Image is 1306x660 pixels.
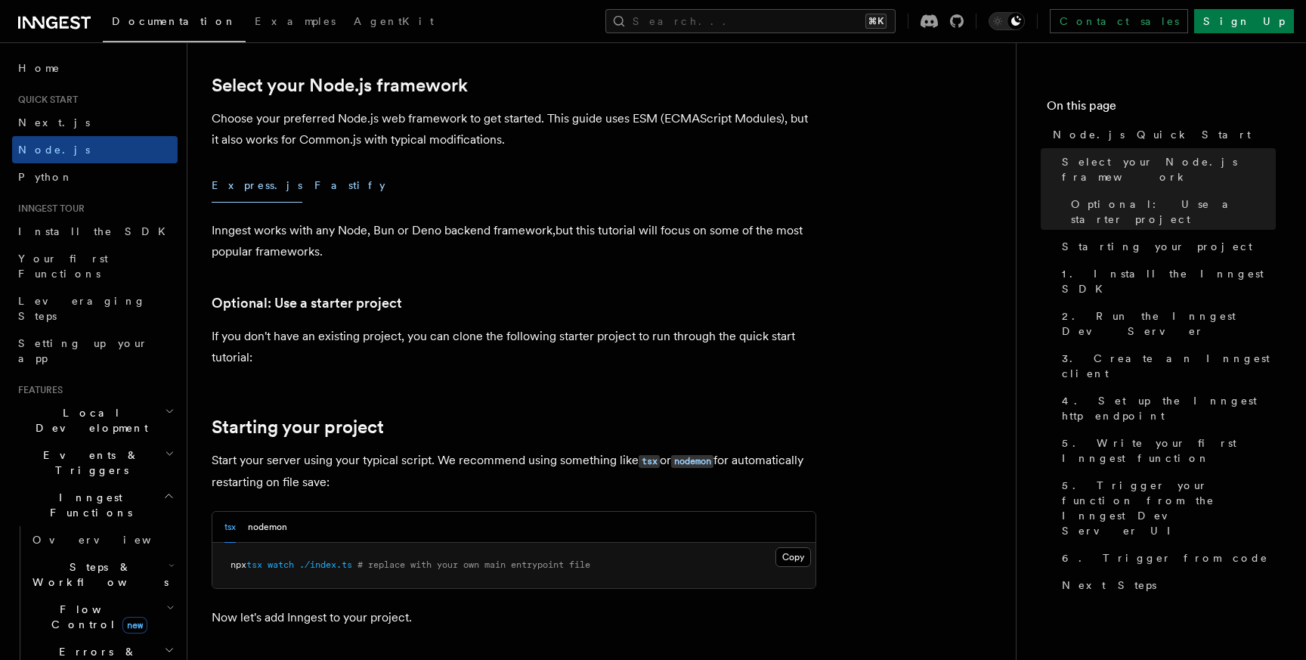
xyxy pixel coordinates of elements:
[18,337,148,364] span: Setting up your app
[224,512,236,543] button: tsx
[248,512,287,543] button: nodemon
[354,15,434,27] span: AgentKit
[12,287,178,330] a: Leveraging Steps
[212,169,302,203] button: Express.js
[212,450,816,493] p: Start your server using your typical script. We recommend using something like or for automatical...
[1062,550,1268,565] span: 6. Trigger from code
[314,169,385,203] button: Fastify
[26,526,178,553] a: Overview
[18,171,73,183] span: Python
[1056,148,1276,191] a: Select your Node.js framework
[1056,387,1276,429] a: 4. Set up the Inngest http endpoint
[12,109,178,136] a: Next.js
[212,108,816,150] p: Choose your preferred Node.js web framework to get started. This guide uses ESM (ECMAScript Modul...
[18,225,175,237] span: Install the SDK
[605,9,896,33] button: Search...⌘K
[12,218,178,245] a: Install the SDK
[299,559,352,570] span: ./index.ts
[12,384,63,396] span: Features
[32,534,188,546] span: Overview
[639,455,660,468] code: tsx
[212,220,816,262] p: Inngest works with any Node, Bun or Deno backend framework,but this tutorial will focus on some o...
[1062,435,1276,466] span: 5. Write your first Inngest function
[12,203,85,215] span: Inngest tour
[989,12,1025,30] button: Toggle dark mode
[1062,351,1276,381] span: 3. Create an Inngest client
[671,455,713,468] code: nodemon
[12,330,178,372] a: Setting up your app
[103,5,246,42] a: Documentation
[12,448,165,478] span: Events & Triggers
[246,5,345,41] a: Examples
[671,453,713,467] a: nodemon
[12,405,165,435] span: Local Development
[12,163,178,191] a: Python
[345,5,443,41] a: AgentKit
[122,617,147,634] span: new
[1056,544,1276,572] a: 6. Trigger from code
[357,559,590,570] span: # replace with your own main entrypoint file
[1056,302,1276,345] a: 2. Run the Inngest Dev Server
[12,399,178,442] button: Local Development
[12,94,78,106] span: Quick start
[12,245,178,287] a: Your first Functions
[18,144,90,156] span: Node.js
[775,547,811,567] button: Copy
[12,484,178,526] button: Inngest Functions
[639,453,660,467] a: tsx
[18,116,90,129] span: Next.js
[212,75,468,96] a: Select your Node.js framework
[1062,266,1276,296] span: 1. Install the Inngest SDK
[1062,393,1276,423] span: 4. Set up the Inngest http endpoint
[1056,233,1276,260] a: Starting your project
[18,253,108,280] span: Your first Functions
[1062,578,1156,593] span: Next Steps
[1062,154,1276,184] span: Select your Node.js framework
[212,293,402,314] a: Optional: Use a starter project
[26,559,169,590] span: Steps & Workflows
[12,490,163,520] span: Inngest Functions
[18,60,60,76] span: Home
[112,15,237,27] span: Documentation
[255,15,336,27] span: Examples
[231,559,246,570] span: npx
[1047,97,1276,121] h4: On this page
[1056,572,1276,599] a: Next Steps
[1056,345,1276,387] a: 3. Create an Inngest client
[1194,9,1294,33] a: Sign Up
[246,559,262,570] span: tsx
[1056,260,1276,302] a: 1. Install the Inngest SDK
[268,559,294,570] span: watch
[1065,191,1276,233] a: Optional: Use a starter project
[1062,308,1276,339] span: 2. Run the Inngest Dev Server
[26,596,178,638] button: Flow Controlnew
[1047,121,1276,148] a: Node.js Quick Start
[212,607,816,628] p: Now let's add Inngest to your project.
[1053,127,1251,142] span: Node.js Quick Start
[1050,9,1188,33] a: Contact sales
[12,54,178,82] a: Home
[1056,429,1276,472] a: 5. Write your first Inngest function
[1071,197,1276,227] span: Optional: Use a starter project
[212,417,384,438] a: Starting your project
[1056,472,1276,544] a: 5. Trigger your function from the Inngest Dev Server UI
[18,295,146,322] span: Leveraging Steps
[1062,478,1276,538] span: 5. Trigger your function from the Inngest Dev Server UI
[26,553,178,596] button: Steps & Workflows
[12,442,178,484] button: Events & Triggers
[865,14,887,29] kbd: ⌘K
[26,602,166,632] span: Flow Control
[212,326,816,368] p: If you don't have an existing project, you can clone the following starter project to run through...
[1062,239,1252,254] span: Starting your project
[12,136,178,163] a: Node.js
